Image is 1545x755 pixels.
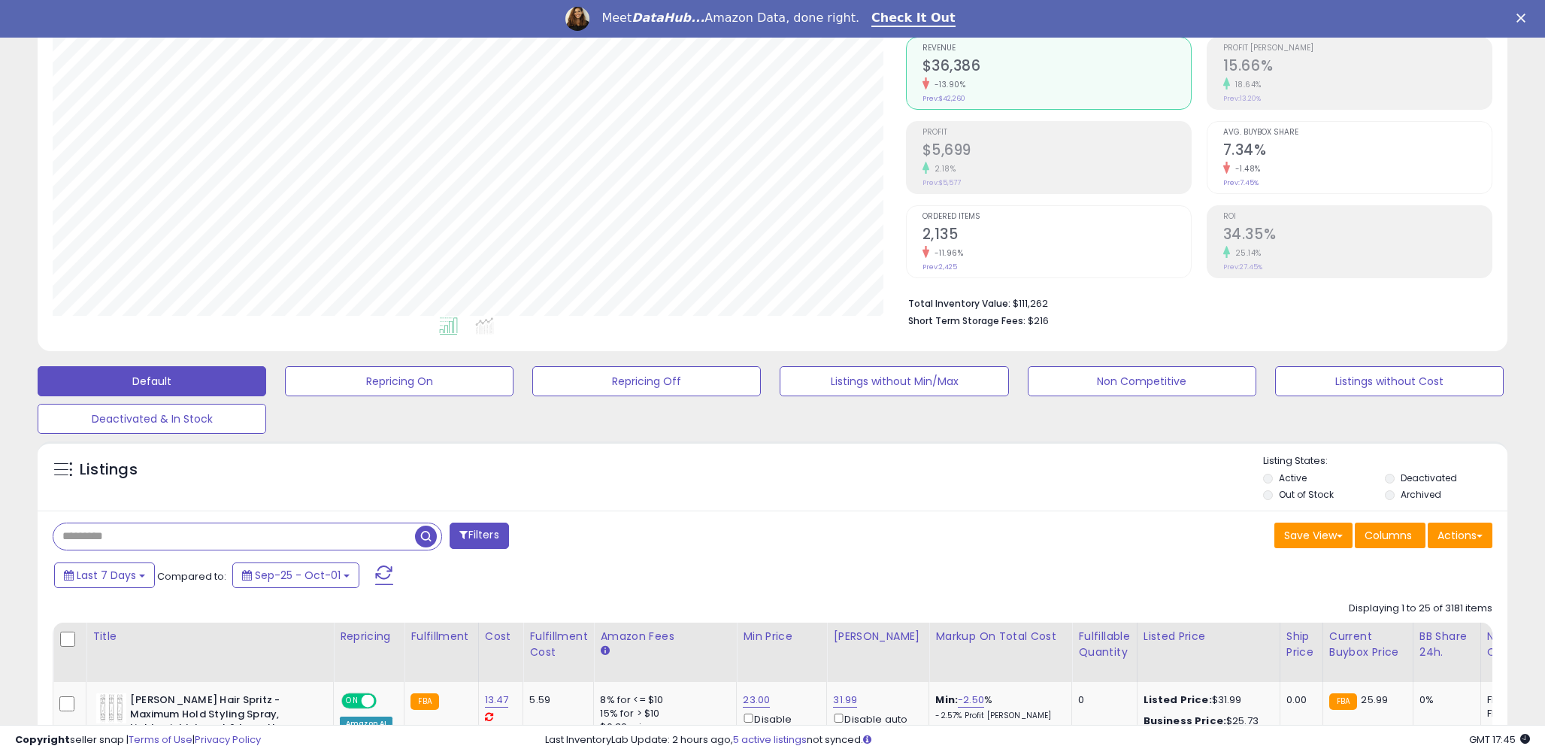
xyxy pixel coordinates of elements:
div: FBA: 5 [1487,693,1537,707]
div: 0% [1419,693,1469,707]
p: Listing States: [1263,454,1507,468]
div: 0 [1078,693,1125,707]
small: -13.90% [929,79,966,90]
span: Revenue [922,44,1191,53]
div: Fulfillment [410,629,471,644]
div: 8% for <= $10 [600,693,725,707]
div: Fulfillable Quantity [1078,629,1130,660]
small: Prev: 2,425 [922,262,957,271]
span: Last 7 Days [77,568,136,583]
button: Columns [1355,523,1425,548]
small: Prev: $5,577 [922,178,961,187]
div: Displaying 1 to 25 of 3181 items [1349,602,1492,616]
b: Short Term Storage Fees: [908,314,1025,327]
b: [PERSON_NAME] Hair Spritz - Maximum Hold Styling Spray, Lightweight, Lauryl & Laureth Sulfate Fre... [130,693,313,753]
strong: Copyright [15,732,70,747]
button: Last 7 Days [54,562,155,588]
span: Columns [1365,528,1412,543]
button: Filters [450,523,508,549]
button: Sep-25 - Oct-01 [232,562,359,588]
label: Deactivated [1401,471,1457,484]
button: Repricing Off [532,366,761,396]
h2: 34.35% [1223,226,1492,246]
span: 2025-10-9 17:45 GMT [1469,732,1530,747]
h5: Listings [80,459,138,481]
small: -1.48% [1230,163,1261,174]
button: Non Competitive [1028,366,1256,396]
span: Ordered Items [922,213,1191,221]
label: Active [1279,471,1307,484]
div: Meet Amazon Data, done right. [601,11,859,26]
div: FBM: 13 [1487,707,1537,720]
div: 15% for > $10 [600,707,725,720]
button: Deactivated & In Stock [38,404,266,434]
small: Prev: 7.45% [1223,178,1259,187]
span: 25.99 [1361,693,1388,707]
span: Avg. Buybox Share [1223,129,1492,137]
h2: 7.34% [1223,141,1492,162]
div: Listed Price [1144,629,1274,644]
div: Ship Price [1286,629,1316,660]
b: Total Inventory Value: [908,297,1010,310]
th: The percentage added to the cost of goods (COGS) that forms the calculator for Min & Max prices. [929,623,1072,682]
small: Prev: 13.20% [1223,94,1261,103]
button: Save View [1274,523,1353,548]
a: Terms of Use [129,732,192,747]
a: 23.00 [743,693,770,708]
button: Default [38,366,266,396]
label: Out of Stock [1279,488,1334,501]
div: Min Price [743,629,820,644]
span: ROI [1223,213,1492,221]
span: OFF [374,695,398,708]
span: Profit [PERSON_NAME] [1223,44,1492,53]
a: 31.99 [833,693,857,708]
a: Check It Out [871,11,956,27]
li: $111,262 [908,293,1481,311]
div: [PERSON_NAME] [833,629,922,644]
span: Sep-25 - Oct-01 [255,568,341,583]
img: 41RiiHpxFHL._SL40_.jpg [96,693,126,723]
small: 2.18% [929,163,956,174]
small: FBA [1329,693,1357,710]
div: Cost [485,629,517,644]
small: Amazon Fees. [600,644,609,658]
h2: 15.66% [1223,57,1492,77]
a: 13.47 [485,693,509,708]
small: Prev: $42,260 [922,94,965,103]
div: 5.59 [529,693,582,707]
div: Num of Comp. [1487,629,1542,660]
div: Last InventoryLab Update: 2 hours ago, not synced. [545,733,1530,747]
span: $216 [1028,314,1049,328]
div: Amazon Fees [600,629,730,644]
a: -2.50 [958,693,984,708]
div: % [935,693,1060,721]
div: seller snap | | [15,733,261,747]
div: 0.00 [1286,693,1311,707]
small: FBA [410,693,438,710]
b: Listed Price: [1144,693,1212,707]
h2: $5,699 [922,141,1191,162]
span: Profit [922,129,1191,137]
a: Privacy Policy [195,732,261,747]
a: 5 active listings [733,732,807,747]
button: Listings without Cost [1275,366,1504,396]
span: Compared to: [157,569,226,584]
div: Close [1516,14,1531,23]
span: ON [343,695,362,708]
b: Min: [935,693,958,707]
div: BB Share 24h. [1419,629,1474,660]
h2: $36,386 [922,57,1191,77]
small: Prev: 27.45% [1223,262,1262,271]
button: Repricing On [285,366,513,396]
small: 25.14% [1230,247,1262,259]
label: Archived [1401,488,1441,501]
div: Markup on Total Cost [935,629,1065,644]
div: Current Buybox Price [1329,629,1407,660]
div: $31.99 [1144,693,1268,707]
h2: 2,135 [922,226,1191,246]
small: 18.64% [1230,79,1262,90]
i: DataHub... [632,11,704,25]
small: -11.96% [929,247,964,259]
button: Listings without Min/Max [780,366,1008,396]
div: Fulfillment Cost [529,629,587,660]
